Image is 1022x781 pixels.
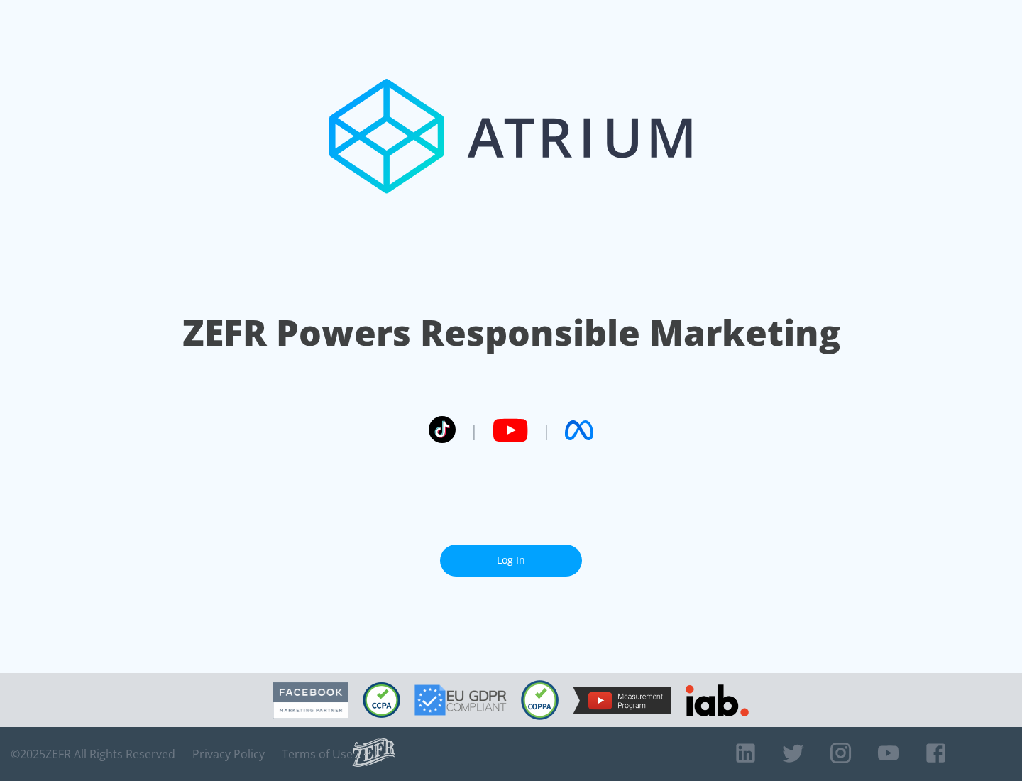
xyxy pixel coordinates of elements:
img: YouTube Measurement Program [573,687,671,714]
img: IAB [686,684,749,716]
span: © 2025 ZEFR All Rights Reserved [11,747,175,761]
img: COPPA Compliant [521,680,559,720]
h1: ZEFR Powers Responsible Marketing [182,308,840,357]
span: | [542,420,551,441]
a: Terms of Use [282,747,353,761]
a: Log In [440,545,582,577]
img: Facebook Marketing Partner [273,682,348,719]
img: CCPA Compliant [363,682,400,718]
span: | [470,420,478,441]
img: GDPR Compliant [414,684,507,716]
a: Privacy Policy [192,747,265,761]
